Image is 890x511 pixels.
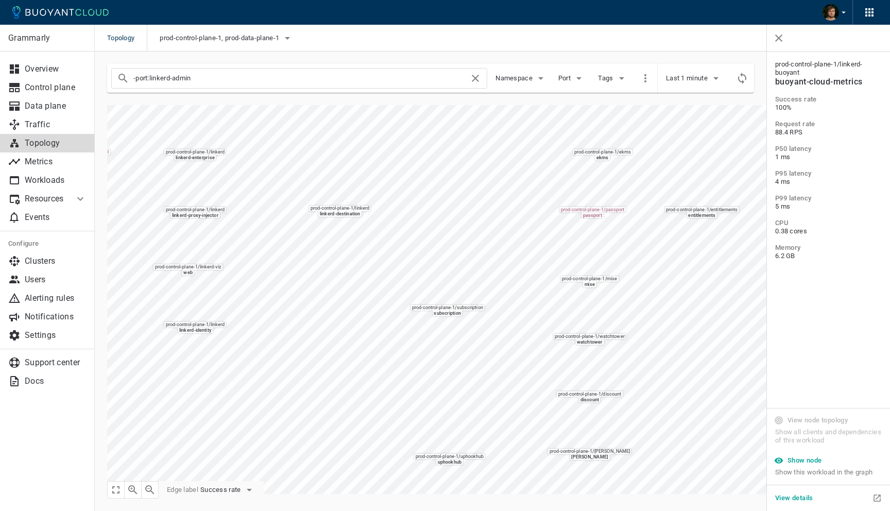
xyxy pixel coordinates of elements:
p: Support center [25,357,87,368]
span: 1 ms [775,153,882,161]
span: prod-control-plane-1 / linkerd-buoyant [775,60,882,77]
span: 5 ms [775,202,882,211]
p: Settings [25,330,87,340]
span: 4 ms [775,178,882,186]
p: Resources [25,194,66,204]
button: View details [771,490,817,506]
span: 100% [775,104,882,112]
h5: Request rate [775,120,882,128]
p: Traffic [25,120,87,130]
span: 6.2 GB [775,252,882,260]
p: Workloads [25,175,87,185]
span: Topology [107,25,147,52]
p: Clusters [25,256,87,266]
a: View details [771,492,817,502]
p: Docs [25,376,87,386]
h5: Memory [775,244,882,252]
p: Control plane [25,82,87,93]
p: Metrics [25,157,87,167]
h5: P99 latency [775,194,882,202]
h4: buoyant-cloud-metrics [775,77,882,87]
h5: Configure [8,240,87,248]
h5: View details [775,494,813,502]
h5: Success rate [775,95,882,104]
p: Overview [25,64,87,74]
span: Show this workload in the graph [775,468,882,476]
p: Events [25,212,87,223]
span: 0.38 cores [775,227,882,235]
p: Notifications [25,312,87,322]
h5: Show node [788,456,822,465]
p: Alerting rules [25,293,87,303]
span: prod-control-plane-1, prod-data-plane-1 [160,34,281,42]
button: prod-control-plane-1, prod-data-plane-1 [160,30,294,46]
h5: P95 latency [775,169,882,178]
span: Show all clients and dependencies of this workload [775,428,882,453]
span: 88.4 RPS [775,128,882,137]
p: Users [25,275,87,285]
h5: P50 latency [775,145,882,153]
h5: CPU [775,219,882,227]
p: Data plane [25,101,87,111]
p: Topology [25,138,87,148]
button: Show node [771,453,826,468]
p: Grammarly [8,33,86,43]
img: Dima Shevchuk [823,4,839,21]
